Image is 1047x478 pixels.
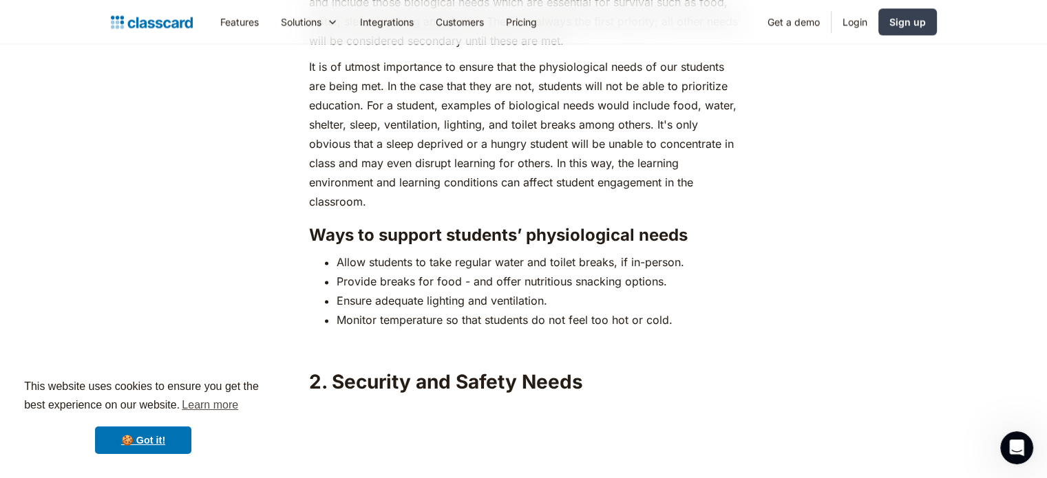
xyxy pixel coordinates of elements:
span: This website uses cookies to ensure you get the best experience on our website. [24,378,262,415]
div: Solutions [281,14,321,29]
a: Pricing [495,6,548,37]
a: Customers [425,6,495,37]
iframe: Intercom live chat [1000,431,1033,464]
a: Sign up [878,8,937,35]
a: Integrations [349,6,425,37]
div: cookieconsent [11,365,275,467]
li: Allow students to take regular water and toilet breaks, if in-person. [337,252,738,272]
li: Monitor temperature so that students do not feel too hot or cold. [337,310,738,329]
a: learn more about cookies [180,395,240,415]
div: Solutions [270,6,349,37]
a: Features [209,6,270,37]
h3: Ways to support students’ physiological needs [309,225,738,246]
li: Ensure adequate lighting and ventilation. [337,291,738,310]
h2: 2. Security and Safety Needs [309,369,738,394]
a: home [111,12,193,32]
p: It is of utmost importance to ensure that the physiological needs of our students are being met. ... [309,57,738,211]
div: Sign up [889,14,926,29]
p: ‍ [309,336,738,356]
a: Get a demo [757,6,831,37]
a: dismiss cookie message [95,426,191,454]
a: Login [832,6,878,37]
li: Provide breaks for food - and offer nutritious snacking options. [337,272,738,291]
